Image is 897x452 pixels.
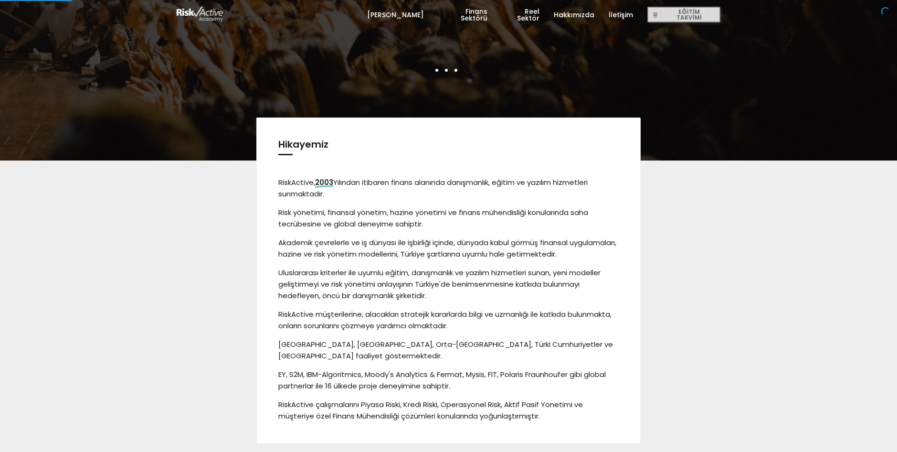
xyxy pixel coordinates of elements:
a: [PERSON_NAME] [367,0,424,29]
p: RiskActive, Yılından itibaren finans alanında danışmanlık, eğitim ve yazılım hizmetleri sunmaktadır. [278,177,619,200]
a: Reel Sektör [502,0,539,29]
img: logo-white.png [177,7,223,22]
p: [GEOGRAPHIC_DATA], [GEOGRAPHIC_DATA], Orta-[GEOGRAPHIC_DATA], Türki Cumhuriyetler ve [GEOGRAPHIC_... [278,339,619,362]
p: Risk yönetimi, finansal yönetim, hazine yönetimi ve finans mühendisliği konularında saha tecrübes... [278,207,619,230]
a: İletişim [609,0,633,29]
button: EĞİTİM TAKVİMİ [647,7,720,23]
a: Hakkımızda [554,0,594,29]
p: RiskActive çalışmalarını Piyasa Riski, Kredi Riski, Operasyonel Risk, Aktif Pasif Yönetimi ve müş... [278,399,619,422]
p: RiskActive müşterilerine, alacakları stratejik kararlarda bilgi ve uzmanlığı ile katkıda bulunmak... [278,309,619,332]
span: 2003 [315,177,333,187]
p: EY, S2M, IBM-Algoritmics, Moody's Analytics & Fermat, Mysis, FIT, Polaris Fraunhoufer gibi global... [278,369,619,392]
p: Uluslararası kriterler ile uyumlu eğitim, danışmanlık ve yazılım hizmetleri sunan, yeni modeller ... [278,267,619,301]
span: EĞİTİM TAKVİMİ [661,8,717,22]
p: Akademik çevrelerle ve iş dünyası ile işbirliği içinde, dünyada kabul görmüş finansal uygulamalar... [278,237,619,260]
h3: Hikayemiz [278,140,619,155]
a: Finans Sektörü [438,0,487,29]
a: EĞİTİM TAKVİMİ [647,0,720,29]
